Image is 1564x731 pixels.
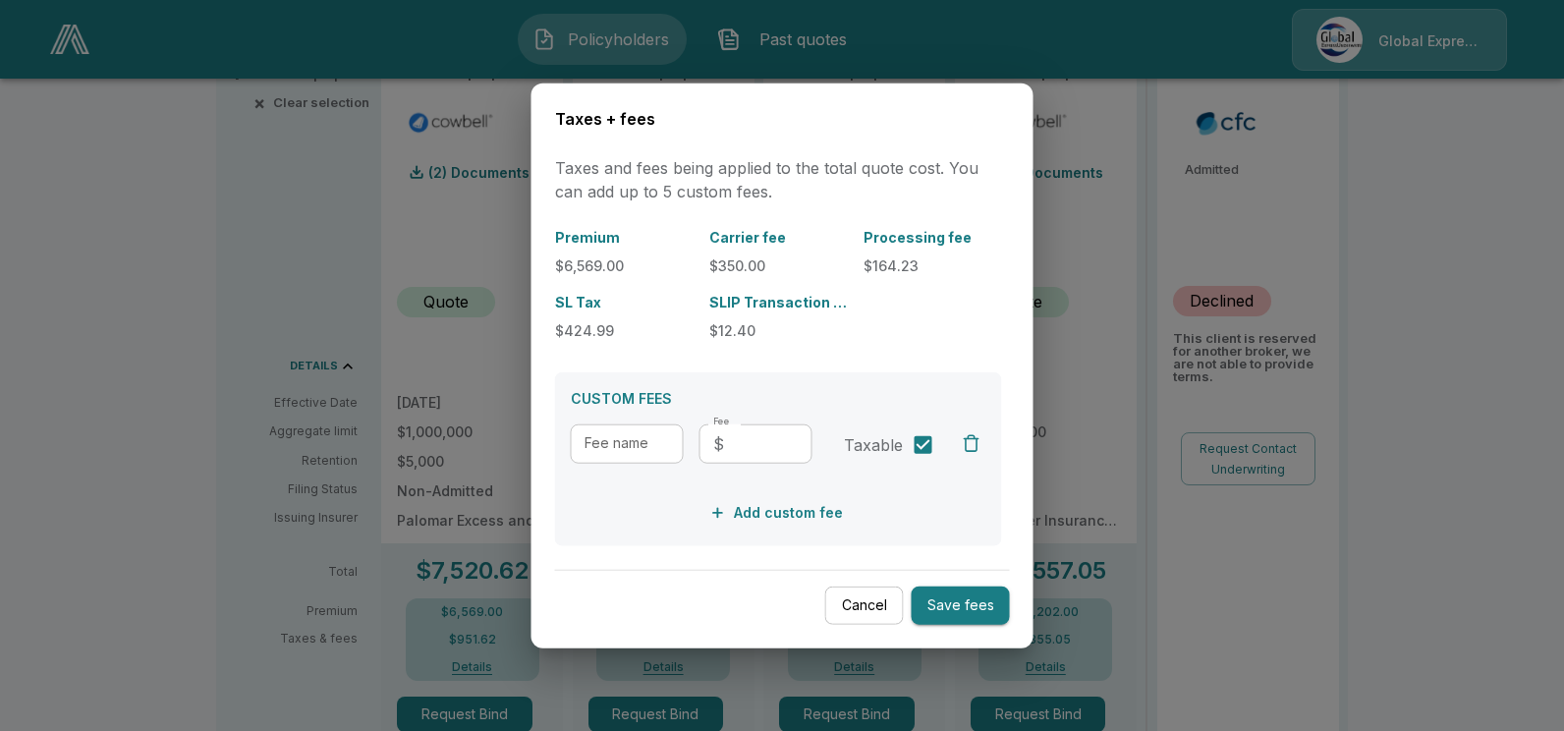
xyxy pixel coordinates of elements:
[825,587,904,625] button: Cancel
[844,432,903,456] span: Taxable
[555,107,1010,133] h6: Taxes + fees
[555,155,1010,202] p: Taxes and fees being applied to the total quote cost. You can add up to 5 custom fees.
[709,291,848,311] p: SLIP Transaction Fee
[864,226,1002,247] p: Processing fee
[713,415,730,427] label: Fee
[555,254,694,275] p: $6,569.00
[912,587,1010,625] button: Save fees
[709,319,848,340] p: $12.40
[555,226,694,247] p: Premium
[709,254,848,275] p: $350.00
[555,319,694,340] p: $424.99
[709,226,848,247] p: Carrier fee
[706,494,851,531] button: Add custom fee
[713,431,724,455] p: $
[571,387,986,408] p: CUSTOM FEES
[555,291,694,311] p: SL Tax
[864,254,1002,275] p: $164.23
